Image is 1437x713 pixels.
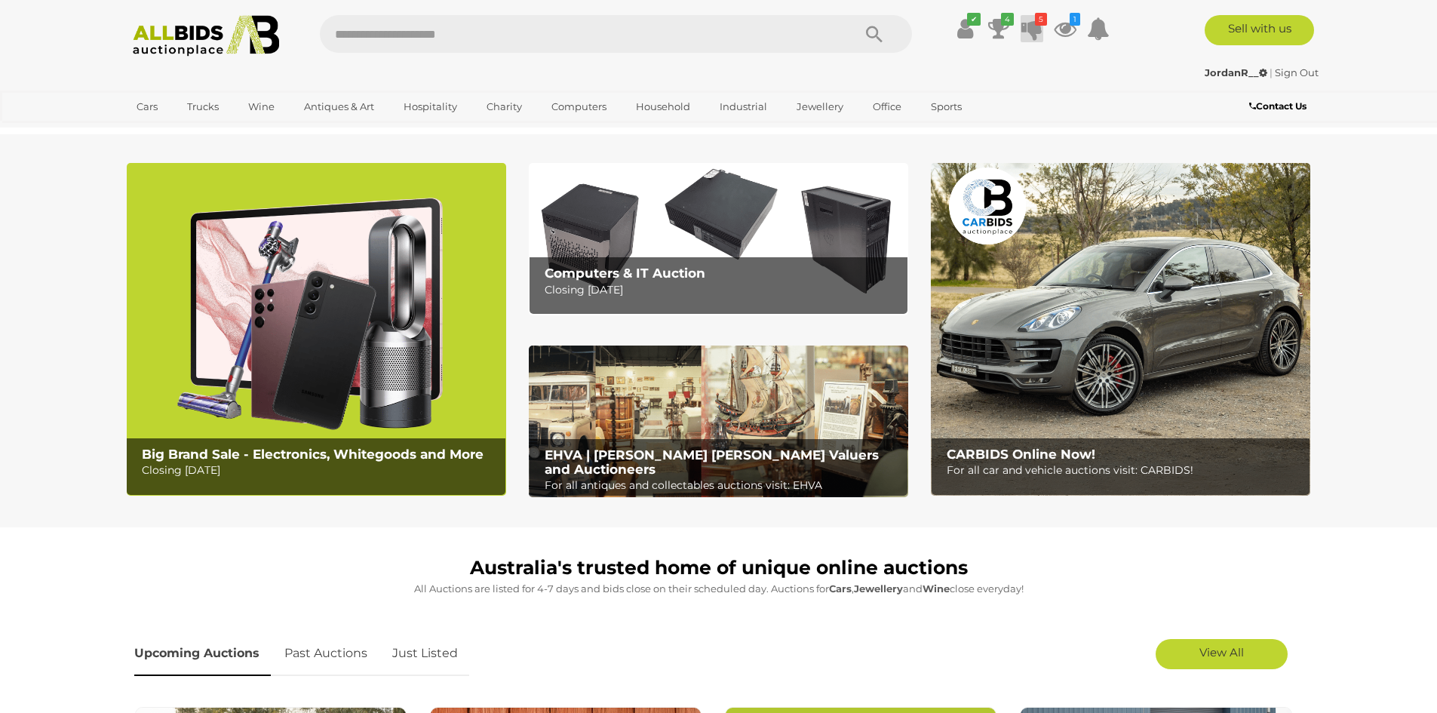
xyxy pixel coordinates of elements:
[545,266,705,281] b: Computers & IT Auction
[710,94,777,119] a: Industrial
[529,163,908,315] a: Computers & IT Auction Computers & IT Auction Closing [DATE]
[1249,98,1310,115] a: Contact Us
[1270,66,1273,78] span: |
[545,281,900,300] p: Closing [DATE]
[529,346,908,498] a: EHVA | Evans Hastings Valuers and Auctioneers EHVA | [PERSON_NAME] [PERSON_NAME] Valuers and Auct...
[294,94,384,119] a: Antiques & Art
[124,15,288,57] img: Allbids.com.au
[626,94,700,119] a: Household
[529,163,908,315] img: Computers & IT Auction
[1001,13,1014,26] i: 4
[134,580,1303,598] p: All Auctions are listed for 4-7 days and bids close on their scheduled day. Auctions for , and cl...
[987,15,1010,42] a: 4
[1156,639,1288,669] a: View All
[1205,15,1314,45] a: Sell with us
[545,447,879,477] b: EHVA | [PERSON_NAME] [PERSON_NAME] Valuers and Auctioneers
[545,476,900,495] p: For all antiques and collectables auctions visit: EHVA
[921,94,972,119] a: Sports
[1021,15,1043,42] a: 5
[829,582,852,595] strong: Cars
[1035,13,1047,26] i: 5
[923,582,950,595] strong: Wine
[477,94,532,119] a: Charity
[381,632,469,676] a: Just Listed
[1249,100,1307,112] b: Contact Us
[273,632,379,676] a: Past Auctions
[854,582,903,595] strong: Jewellery
[529,346,908,498] img: EHVA | Evans Hastings Valuers and Auctioneers
[787,94,853,119] a: Jewellery
[947,447,1095,462] b: CARBIDS Online Now!
[238,94,284,119] a: Wine
[177,94,229,119] a: Trucks
[127,119,253,144] a: [GEOGRAPHIC_DATA]
[931,163,1310,496] a: CARBIDS Online Now! CARBIDS Online Now! For all car and vehicle auctions visit: CARBIDS!
[1205,66,1267,78] strong: JordanR__
[954,15,977,42] a: ✔
[394,94,467,119] a: Hospitality
[127,163,506,496] a: Big Brand Sale - Electronics, Whitegoods and More Big Brand Sale - Electronics, Whitegoods and Mo...
[931,163,1310,496] img: CARBIDS Online Now!
[1199,645,1244,659] span: View All
[127,163,506,496] img: Big Brand Sale - Electronics, Whitegoods and More
[947,461,1302,480] p: For all car and vehicle auctions visit: CARBIDS!
[1275,66,1319,78] a: Sign Out
[863,94,911,119] a: Office
[142,461,497,480] p: Closing [DATE]
[134,632,271,676] a: Upcoming Auctions
[542,94,616,119] a: Computers
[1205,66,1270,78] a: JordanR__
[1070,13,1080,26] i: 1
[142,447,484,462] b: Big Brand Sale - Electronics, Whitegoods and More
[967,13,981,26] i: ✔
[134,558,1303,579] h1: Australia's trusted home of unique online auctions
[837,15,912,53] button: Search
[1054,15,1076,42] a: 1
[127,94,167,119] a: Cars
